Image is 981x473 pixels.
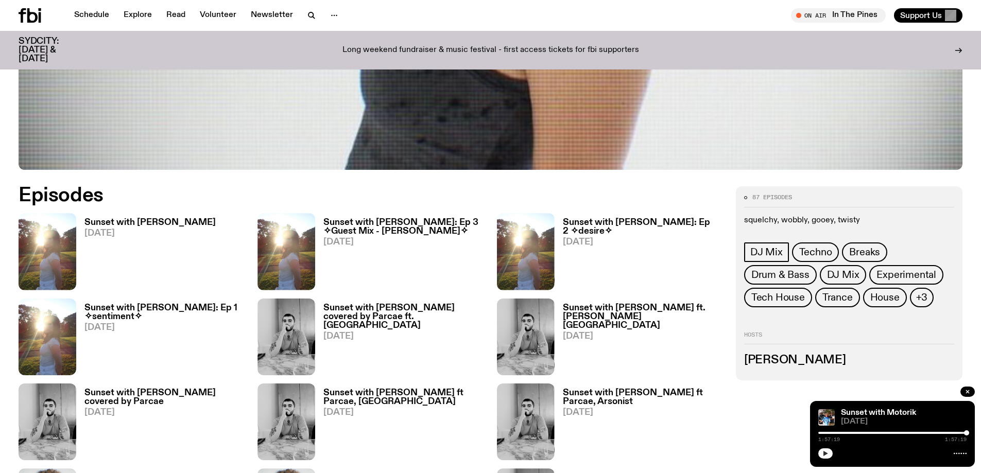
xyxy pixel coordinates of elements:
a: Techno [792,242,839,262]
a: House [863,288,907,307]
h3: [PERSON_NAME] [744,355,954,366]
a: Sunset with [PERSON_NAME]: Ep 1 ✧sentiment✧[DATE] [76,304,245,375]
span: Techno [799,247,832,258]
h3: Sunset with [PERSON_NAME] covered by Parcae ft. [GEOGRAPHIC_DATA] [323,304,484,330]
a: Explore [117,8,158,23]
span: Tech House [751,292,805,303]
span: Trance [822,292,853,303]
span: Experimental [876,269,936,281]
h3: SYDCITY: [DATE] & [DATE] [19,37,84,63]
h3: Sunset with [PERSON_NAME] ft. [PERSON_NAME][GEOGRAPHIC_DATA] [563,304,724,330]
a: Sunset with [PERSON_NAME] ft Parcae, Arsonist[DATE] [555,389,724,460]
a: Drum & Bass [744,265,817,285]
a: Experimental [869,265,943,285]
span: 1:57:19 [945,437,967,442]
a: Volunteer [194,8,243,23]
span: DJ Mix [750,247,783,258]
h2: Episodes [19,186,644,205]
span: Drum & Bass [751,269,810,281]
a: Newsletter [245,8,299,23]
a: Sunset with Motorik [841,409,916,417]
a: Schedule [68,8,115,23]
span: [DATE] [323,408,484,417]
button: On AirIn The Pines [791,8,886,23]
a: Sunset with [PERSON_NAME]: Ep 3 ✧Guest Mix - [PERSON_NAME]✧[DATE] [315,218,484,290]
a: Sunset with [PERSON_NAME] covered by Parcae[DATE] [76,389,245,460]
span: DJ Mix [827,269,859,281]
h2: Hosts [744,332,954,344]
span: [DATE] [84,408,245,417]
h3: Sunset with [PERSON_NAME] ft Parcae, [GEOGRAPHIC_DATA] [323,389,484,406]
button: Support Us [894,8,962,23]
h3: Sunset with [PERSON_NAME]: Ep 3 ✧Guest Mix - [PERSON_NAME]✧ [323,218,484,236]
a: Sunset with [PERSON_NAME] ft. [PERSON_NAME][GEOGRAPHIC_DATA][DATE] [555,304,724,375]
span: Support Us [900,11,942,20]
h3: Sunset with [PERSON_NAME]: Ep 1 ✧sentiment✧ [84,304,245,321]
a: Sunset with [PERSON_NAME][DATE] [76,218,216,290]
span: [DATE] [84,229,216,238]
h3: Sunset with [PERSON_NAME] ft Parcae, Arsonist [563,389,724,406]
h3: Sunset with [PERSON_NAME] [84,218,216,227]
span: Breaks [849,247,880,258]
a: Breaks [842,242,887,262]
span: House [870,292,900,303]
p: squelchy, wobbly, gooey, twisty [744,216,954,225]
span: 87 episodes [752,195,792,200]
span: [DATE] [563,332,724,341]
img: Andrew, Reenie, and Pat stand in a row, smiling at the camera, in dappled light with a vine leafe... [818,409,835,426]
a: DJ Mix [820,265,867,285]
a: Sunset with [PERSON_NAME]: Ep 2 ✧desire✧[DATE] [555,218,724,290]
p: Long weekend fundraiser & music festival - first access tickets for fbi supporters [342,46,639,55]
a: Sunset with [PERSON_NAME] covered by Parcae ft. [GEOGRAPHIC_DATA][DATE] [315,304,484,375]
a: Trance [815,288,860,307]
span: [DATE] [841,418,967,426]
h3: Sunset with [PERSON_NAME] covered by Parcae [84,389,245,406]
span: [DATE] [323,332,484,341]
span: 1:57:19 [818,437,840,442]
span: [DATE] [323,238,484,247]
a: Tech House [744,288,812,307]
a: Read [160,8,192,23]
span: [DATE] [563,238,724,247]
a: DJ Mix [744,242,789,262]
span: [DATE] [84,323,245,332]
button: +3 [910,288,934,307]
span: +3 [916,292,928,303]
a: Sunset with [PERSON_NAME] ft Parcae, [GEOGRAPHIC_DATA][DATE] [315,389,484,460]
span: [DATE] [563,408,724,417]
h3: Sunset with [PERSON_NAME]: Ep 2 ✧desire✧ [563,218,724,236]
